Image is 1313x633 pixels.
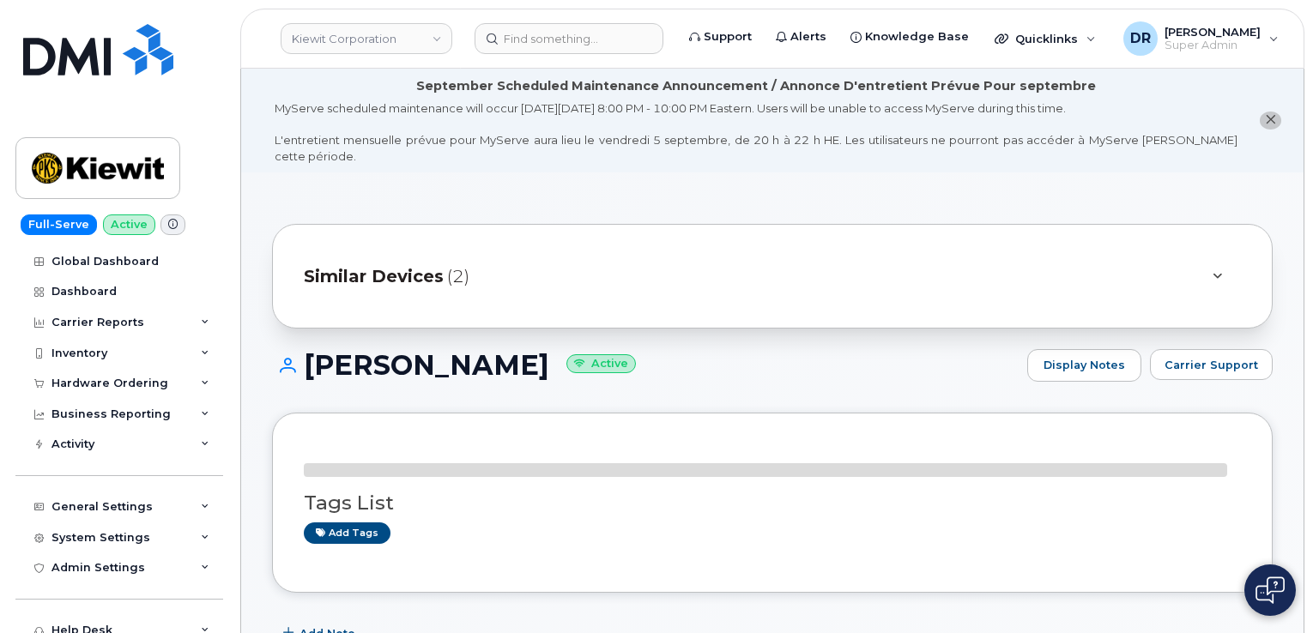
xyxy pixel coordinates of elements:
[447,264,469,289] span: (2)
[1256,576,1285,604] img: Open chat
[304,522,390,544] a: Add tags
[416,77,1096,95] div: September Scheduled Maintenance Announcement / Annonce D'entretient Prévue Pour septembre
[304,264,444,289] span: Similar Devices
[1260,112,1281,130] button: close notification
[1027,349,1141,382] a: Display Notes
[1165,357,1258,373] span: Carrier Support
[304,492,1241,514] h3: Tags List
[272,350,1019,380] h1: [PERSON_NAME]
[566,354,636,374] small: Active
[275,100,1237,164] div: MyServe scheduled maintenance will occur [DATE][DATE] 8:00 PM - 10:00 PM Eastern. Users will be u...
[1150,349,1273,380] button: Carrier Support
